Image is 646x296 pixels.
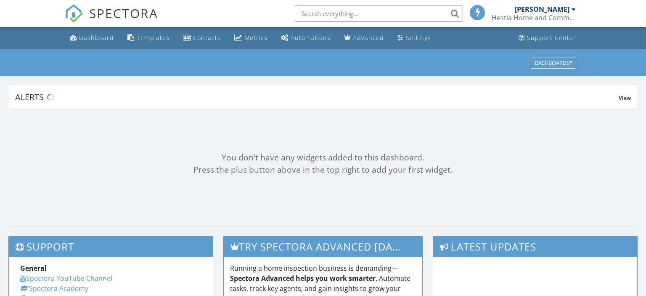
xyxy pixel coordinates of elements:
[65,11,158,29] a: SPECTORA
[394,30,434,46] a: Settings
[535,60,572,66] div: Dashboards
[20,264,47,273] strong: General
[66,30,117,46] a: Dashboard
[341,30,387,46] a: Advanced
[65,4,83,23] img: The Best Home Inspection Software - Spectora
[619,94,631,101] span: View
[20,284,88,293] a: Spectora Academy
[137,34,169,42] div: Templates
[224,236,423,257] h3: Try spectora advanced [DATE]
[244,34,267,42] div: Metrics
[433,236,637,257] h3: Latest Updates
[295,5,463,22] input: Search everything...
[124,30,173,46] a: Templates
[230,274,376,283] strong: Spectora Advanced helps you work smarter
[193,34,221,42] div: Contacts
[353,34,384,42] div: Advanced
[20,274,112,283] a: Spectora YouTube Channel
[79,34,114,42] div: Dashboard
[180,30,224,46] a: Contacts
[231,30,271,46] a: Metrics
[9,236,213,257] h3: Support
[527,34,576,42] div: Support Center
[278,30,334,46] a: Automations (Basic)
[531,57,576,69] button: Dashboards
[15,91,619,103] div: Alerts
[89,4,158,22] span: SPECTORA
[406,34,431,42] div: Settings
[8,164,638,176] div: Press the plus button above in the top right to add your first widget.
[291,34,331,42] div: Automations
[515,30,580,46] a: Support Center
[8,152,638,164] div: You don't have any widgets added to this dashboard.
[492,13,576,22] div: Hestia Home and Commercial Inspections
[515,5,569,13] div: [PERSON_NAME]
